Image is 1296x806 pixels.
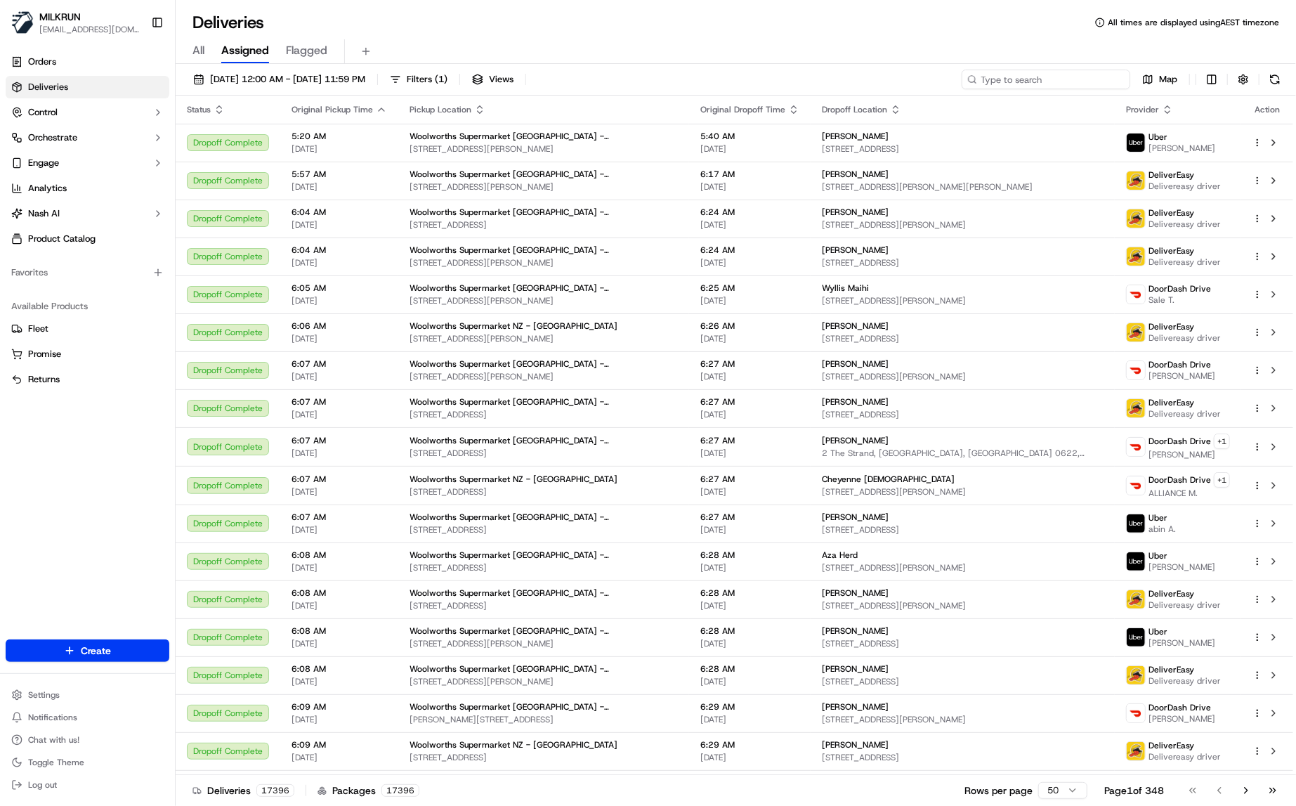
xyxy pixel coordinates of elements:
a: Analytics [6,177,169,200]
span: Deliveries [28,81,68,93]
span: [PERSON_NAME] [822,396,889,408]
span: 6:27 AM [700,512,799,523]
span: Delivereasy driver [1148,599,1221,611]
span: All [192,42,204,59]
h1: Deliveries [192,11,264,34]
a: Promise [11,348,164,360]
span: Woolworths Supermarket [GEOGRAPHIC_DATA] - [GEOGRAPHIC_DATA] [410,282,678,294]
span: 5:20 AM [292,131,387,142]
span: [STREET_ADDRESS][PERSON_NAME] [410,333,678,344]
span: [PERSON_NAME] [1148,713,1215,724]
button: Toggle Theme [6,753,169,772]
span: [PERSON_NAME] [822,739,889,750]
span: [DATE] [700,486,799,498]
span: [PERSON_NAME] [1148,370,1215,382]
span: DoorDash Drive [1148,702,1211,713]
span: DeliverEasy [1148,740,1194,751]
span: DeliverEasy [1148,207,1194,219]
button: MILKRUNMILKRUN[EMAIL_ADDRESS][DOMAIN_NAME] [6,6,145,39]
span: All times are displayed using AEST timezone [1108,17,1279,28]
div: Deliveries [192,784,294,798]
span: 6:25 AM [700,282,799,294]
button: Views [466,70,520,89]
button: Notifications [6,708,169,727]
span: Uber [1148,131,1167,143]
span: Woolworths Supermarket NZ - [GEOGRAPHIC_DATA] [410,474,617,485]
span: Toggle Theme [28,757,84,768]
button: +1 [1214,472,1230,488]
span: [PERSON_NAME][STREET_ADDRESS] [410,714,678,725]
span: Woolworths Supermarket [GEOGRAPHIC_DATA] - [GEOGRAPHIC_DATA] [410,245,678,256]
span: [DATE] [292,181,387,193]
span: [DATE] [700,409,799,420]
span: [PERSON_NAME] [822,320,889,332]
span: Aza Herd [822,550,858,561]
span: 6:28 AM [700,550,799,561]
span: [DATE] [700,752,799,763]
span: 6:24 AM [700,207,799,218]
span: Woolworths Supermarket [GEOGRAPHIC_DATA] - [GEOGRAPHIC_DATA] [410,550,678,561]
span: Returns [28,373,60,386]
span: Product Catalog [28,233,96,245]
span: [DATE] [292,676,387,687]
span: [DATE] [292,143,387,155]
span: Original Pickup Time [292,104,373,115]
div: Action [1252,104,1282,115]
span: 6:06 AM [292,320,387,332]
span: [DATE] [700,638,799,649]
span: 6:08 AM [292,587,387,599]
span: 6:27 AM [700,474,799,485]
span: Dropoff Location [822,104,887,115]
span: [DATE] [700,219,799,230]
span: [STREET_ADDRESS][PERSON_NAME] [410,143,678,155]
span: Woolworths Supermarket [GEOGRAPHIC_DATA] - [GEOGRAPHIC_DATA] [410,701,678,713]
span: [STREET_ADDRESS] [822,143,1104,155]
span: [DATE] [700,371,799,382]
span: 6:09 AM [292,701,387,713]
span: Sale T. [1148,294,1211,306]
span: [STREET_ADDRESS] [410,600,678,611]
span: Assigned [221,42,269,59]
span: ( 1 ) [435,73,447,86]
span: Woolworths Supermarket [GEOGRAPHIC_DATA] - [GEOGRAPHIC_DATA] [410,512,678,523]
span: Woolworths Supermarket [GEOGRAPHIC_DATA] - [GEOGRAPHIC_DATA] [410,625,678,637]
span: Create [81,644,111,658]
span: 6:27 AM [700,396,799,408]
img: delivereasy_logo.png [1127,209,1145,228]
p: Rows per page [964,784,1033,798]
span: 6:26 AM [700,320,799,332]
span: [EMAIL_ADDRESS][DOMAIN_NAME] [39,24,140,35]
input: Type to search [962,70,1130,89]
span: Notifications [28,712,77,723]
span: [STREET_ADDRESS] [822,752,1104,763]
span: 2 The Strand, [GEOGRAPHIC_DATA], [GEOGRAPHIC_DATA] 0622, [GEOGRAPHIC_DATA] [822,448,1104,459]
span: abin A. [1148,524,1176,535]
span: [STREET_ADDRESS] [410,219,678,230]
button: MILKRUN [39,10,81,24]
img: uber-new-logo.jpeg [1127,628,1145,646]
span: [PERSON_NAME] [822,207,889,218]
span: [DATE] [292,371,387,382]
span: [DATE] [292,600,387,611]
span: ALLIANCE M. [1148,488,1230,499]
span: 6:05 AM [292,282,387,294]
div: 17396 [256,784,294,797]
span: [DATE] [292,409,387,420]
a: Orders [6,51,169,73]
span: 6:08 AM [292,663,387,675]
span: [STREET_ADDRESS][PERSON_NAME] [410,638,678,649]
div: Page 1 of 348 [1104,784,1164,798]
span: DeliverEasy [1148,169,1194,181]
button: [DATE] 12:00 AM - [DATE] 11:59 PM [187,70,372,89]
span: [DATE] [292,638,387,649]
span: DoorDash Drive [1148,474,1211,486]
button: +1 [1214,434,1230,449]
span: [STREET_ADDRESS] [410,486,678,498]
span: [DATE] [700,676,799,687]
span: [STREET_ADDRESS] [410,448,678,459]
span: [DATE] [292,714,387,725]
span: [STREET_ADDRESS] [822,638,1104,649]
span: [PERSON_NAME] [1148,637,1215,649]
span: [DATE] [292,448,387,459]
span: [DATE] [292,486,387,498]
